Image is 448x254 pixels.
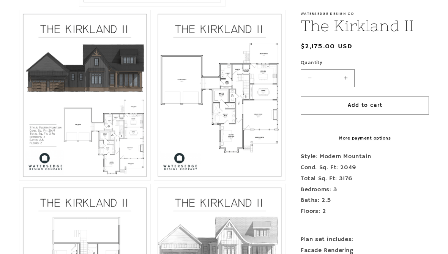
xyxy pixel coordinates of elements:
[301,97,429,114] button: Add to cart
[301,234,429,245] div: Plan set includes:
[301,151,429,228] p: Style: Modern Mountain Cond. Sq. Ft: 2049 Total Sq. Ft: 3176 Bedrooms: 3 Baths: 2.5 Floors: 2
[301,135,429,142] a: More payment options
[301,41,352,52] span: $2,175.00 USD
[301,59,429,67] label: Quantity
[301,16,429,36] h1: The Kirkland II
[301,11,429,16] p: Watersedge Design Co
